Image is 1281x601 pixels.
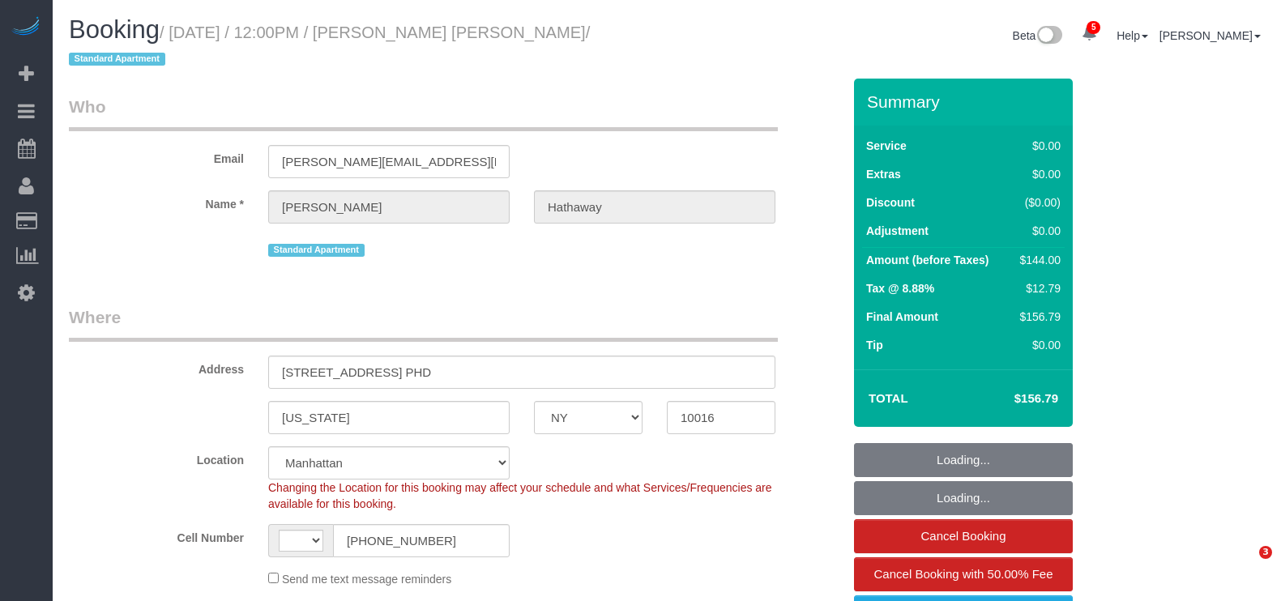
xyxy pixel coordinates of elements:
[1087,21,1100,34] span: 5
[69,53,165,66] span: Standard Apartment
[1259,546,1272,559] span: 3
[866,337,883,353] label: Tip
[282,573,451,586] span: Send me text message reminders
[57,524,256,546] label: Cell Number
[1159,29,1261,42] a: [PERSON_NAME]
[1014,138,1061,154] div: $0.00
[866,194,915,211] label: Discount
[1117,29,1148,42] a: Help
[1014,280,1061,296] div: $12.79
[69,305,778,342] legend: Where
[57,190,256,212] label: Name *
[69,15,160,44] span: Booking
[1014,309,1061,325] div: $156.79
[1014,194,1061,211] div: ($0.00)
[1074,16,1105,52] a: 5
[268,244,365,257] span: Standard Apartment
[57,356,256,377] label: Address
[1035,26,1062,47] img: New interface
[866,280,934,296] label: Tax @ 8.88%
[268,145,510,178] input: Email
[966,392,1058,406] h4: $156.79
[1014,337,1061,353] div: $0.00
[57,145,256,167] label: Email
[866,138,907,154] label: Service
[1014,223,1061,239] div: $0.00
[854,557,1073,591] a: Cancel Booking with 50.00% Fee
[854,519,1073,553] a: Cancel Booking
[69,23,590,69] small: / [DATE] / 12:00PM / [PERSON_NAME] [PERSON_NAME]
[667,401,775,434] input: Zip Code
[866,166,901,182] label: Extras
[1013,29,1063,42] a: Beta
[866,223,929,239] label: Adjustment
[1226,546,1265,585] iframe: Intercom live chat
[69,95,778,131] legend: Who
[866,309,938,325] label: Final Amount
[57,446,256,468] label: Location
[333,524,510,557] input: Cell Number
[869,391,908,405] strong: Total
[268,190,510,224] input: First Name
[1014,252,1061,268] div: $144.00
[866,252,989,268] label: Amount (before Taxes)
[1014,166,1061,182] div: $0.00
[867,92,1065,111] h3: Summary
[534,190,775,224] input: Last Name
[268,481,772,510] span: Changing the Location for this booking may affect your schedule and what Services/Frequencies are...
[874,567,1053,581] span: Cancel Booking with 50.00% Fee
[268,401,510,434] input: City
[10,16,42,39] img: Automaid Logo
